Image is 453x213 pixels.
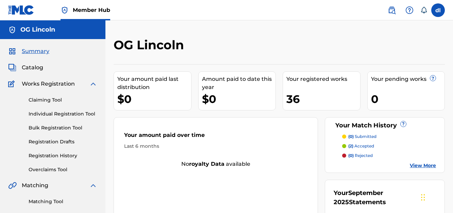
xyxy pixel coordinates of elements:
img: help [405,6,414,14]
img: MLC Logo [8,5,34,15]
a: CatalogCatalog [8,64,43,72]
a: Individual Registration Tool [29,110,97,118]
span: Matching [22,181,48,190]
a: SummarySummary [8,47,49,55]
div: Your Statements [334,189,436,207]
img: Accounts [8,26,16,34]
img: Catalog [8,64,16,72]
div: 0 [371,91,445,107]
p: accepted [348,143,374,149]
span: Member Hub [73,6,110,14]
div: No available [114,160,318,168]
div: Last 6 months [124,143,307,150]
span: ? [401,121,406,127]
strong: royalty data [189,161,224,167]
div: Help [403,3,416,17]
span: ? [430,75,436,81]
a: Registration History [29,152,97,159]
a: (2) accepted [342,143,436,149]
div: Notifications [420,7,427,14]
img: Summary [8,47,16,55]
div: Amount paid to date this year [202,75,276,91]
a: View More [410,162,436,169]
span: (2) [348,143,353,148]
span: (0) [348,153,354,158]
p: submitted [348,134,376,140]
div: Drag [421,187,425,208]
a: Bulk Registration Tool [29,124,97,131]
div: Your amount paid over time [124,131,307,143]
a: Overclaims Tool [29,166,97,173]
div: Your registered works [286,75,360,83]
div: Your pending works [371,75,445,83]
div: $0 [202,91,276,107]
div: $0 [117,91,191,107]
a: Public Search [385,3,399,17]
a: (0) submitted [342,134,436,140]
iframe: Chat Widget [419,180,453,213]
span: Catalog [22,64,43,72]
a: Matching Tool [29,198,97,205]
a: (0) rejected [342,153,436,159]
img: expand [89,181,97,190]
img: expand [89,80,97,88]
a: Registration Drafts [29,138,97,145]
div: Your amount paid last distribution [117,75,191,91]
span: (0) [348,134,354,139]
a: Claiming Tool [29,96,97,104]
h5: OG Lincoln [20,26,55,34]
span: September 2025 [334,189,383,206]
div: 36 [286,91,360,107]
img: Top Rightsholder [61,6,69,14]
span: Works Registration [22,80,75,88]
div: Your Match History [334,121,436,130]
div: User Menu [431,3,445,17]
p: rejected [348,153,373,159]
h2: OG Lincoln [114,37,187,53]
img: Works Registration [8,80,17,88]
img: search [388,6,396,14]
span: Summary [22,47,49,55]
img: Matching [8,181,17,190]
